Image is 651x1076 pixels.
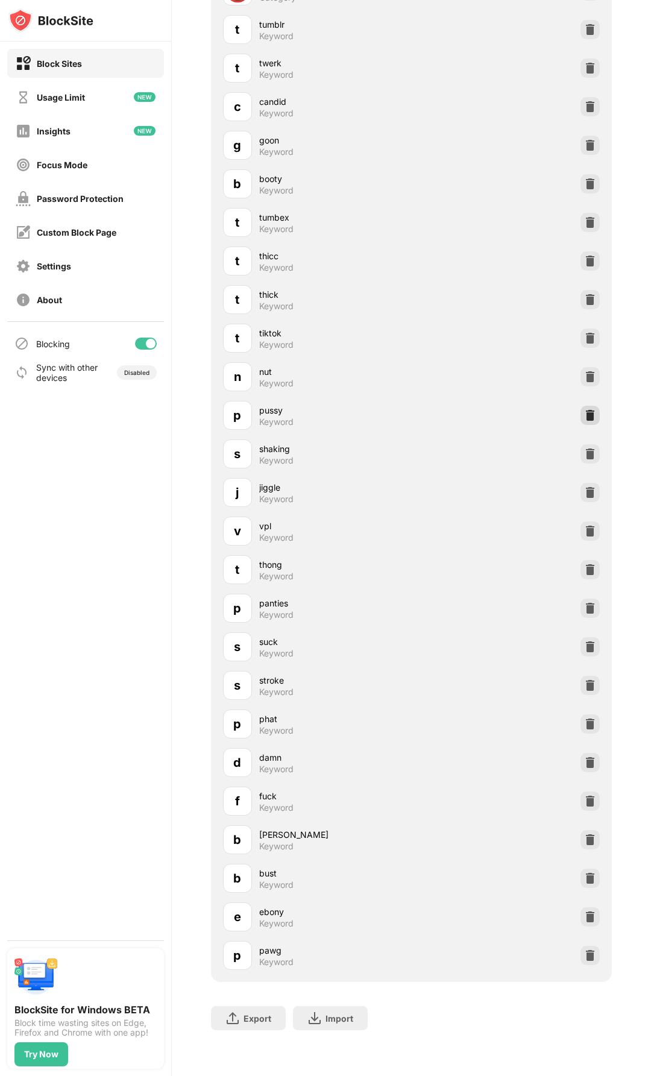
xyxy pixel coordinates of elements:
div: s [234,676,241,694]
div: t [235,252,239,270]
div: Keyword [259,879,294,890]
div: tumblr [259,18,412,31]
div: n [234,368,241,386]
div: Keyword [259,339,294,350]
div: c [234,98,241,116]
div: BlockSite for Windows BETA [14,1004,157,1016]
div: Keyword [259,802,294,813]
img: customize-block-page-off.svg [16,225,31,240]
div: Usage Limit [37,92,85,102]
div: thick [259,288,412,301]
div: Keyword [259,378,294,389]
div: g [233,136,241,154]
div: t [235,329,239,347]
div: s [234,638,241,656]
div: Keyword [259,687,294,697]
div: Settings [37,261,71,271]
img: new-icon.svg [134,92,156,102]
div: vpl [259,520,412,532]
div: Keyword [259,262,294,273]
div: thicc [259,250,412,262]
div: Custom Block Page [37,227,116,238]
div: Block time wasting sites on Edge, Firefox and Chrome with one app! [14,1018,157,1037]
div: Keyword [259,841,294,852]
div: t [235,213,239,231]
img: block-on.svg [16,56,31,71]
div: Keyword [259,764,294,775]
img: push-desktop.svg [14,955,58,999]
div: t [235,20,239,39]
div: Keyword [259,957,294,967]
div: Keyword [259,648,294,659]
div: twerk [259,57,412,69]
div: Insights [37,126,71,136]
div: Keyword [259,185,294,196]
div: Keyword [259,918,294,929]
div: t [235,561,239,579]
div: Keyword [259,494,294,505]
div: Keyword [259,725,294,736]
div: Sync with other devices [36,362,98,383]
img: blocking-icon.svg [14,336,29,351]
div: pussy [259,404,412,417]
div: damn [259,751,412,764]
img: password-protection-off.svg [16,191,31,206]
div: Keyword [259,609,294,620]
div: b [233,831,241,849]
div: thong [259,558,412,571]
div: Try Now [24,1049,58,1059]
img: time-usage-off.svg [16,90,31,105]
div: Blocking [36,339,70,349]
img: about-off.svg [16,292,31,307]
div: t [235,59,239,77]
img: sync-icon.svg [14,365,29,380]
div: p [233,715,241,733]
img: new-icon.svg [134,126,156,136]
div: shaking [259,442,412,455]
div: s [234,445,241,463]
div: d [233,754,241,772]
div: j [236,483,239,502]
img: insights-off.svg [16,124,31,139]
div: Keyword [259,571,294,582]
div: Export [244,1013,271,1024]
img: focus-off.svg [16,157,31,172]
div: candid [259,95,412,108]
div: nut [259,365,412,378]
img: logo-blocksite.svg [8,8,93,33]
div: Keyword [259,301,294,312]
div: ebony [259,905,412,918]
div: v [234,522,241,540]
div: Password Protection [37,193,124,204]
div: Disabled [124,369,149,376]
div: b [233,175,241,193]
div: Block Sites [37,58,82,69]
div: fuck [259,790,412,802]
div: tiktok [259,327,412,339]
div: goon [259,134,412,146]
div: suck [259,635,412,648]
div: p [233,406,241,424]
div: Keyword [259,417,294,427]
div: jiggle [259,481,412,494]
div: Keyword [259,455,294,466]
div: pawg [259,944,412,957]
img: settings-off.svg [16,259,31,274]
div: Import [325,1013,353,1024]
div: p [233,946,241,964]
div: Focus Mode [37,160,87,170]
div: t [235,291,239,309]
div: e [234,908,241,926]
div: panties [259,597,412,609]
div: f [235,792,240,810]
div: Keyword [259,69,294,80]
div: Keyword [259,532,294,543]
div: About [37,295,62,305]
div: Keyword [259,31,294,42]
div: b [233,869,241,887]
div: booty [259,172,412,185]
div: tumbex [259,211,412,224]
div: p [233,599,241,617]
div: Keyword [259,224,294,234]
div: bust [259,867,412,879]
